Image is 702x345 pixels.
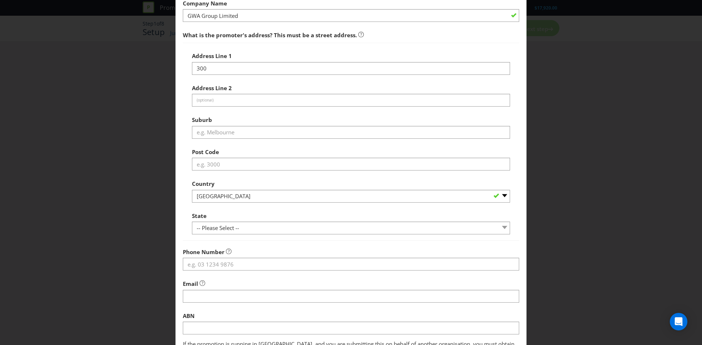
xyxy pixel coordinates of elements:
[192,116,212,123] span: Suburb
[670,313,687,330] div: Open Intercom Messenger
[183,312,195,319] span: ABN
[183,248,224,256] span: Phone Number
[183,9,519,22] input: e.g. Company Name
[183,258,519,271] input: e.g. 03 1234 9876
[183,31,357,39] span: What is the promoter's address? This must be a street address.
[192,52,232,60] span: Address Line 1
[192,84,232,92] span: Address Line 2
[192,126,510,139] input: e.g. Melbourne
[192,212,207,219] span: State
[192,180,215,187] span: Country
[192,148,219,156] span: Post Code
[183,280,198,287] span: Email
[192,158,510,170] input: e.g. 3000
